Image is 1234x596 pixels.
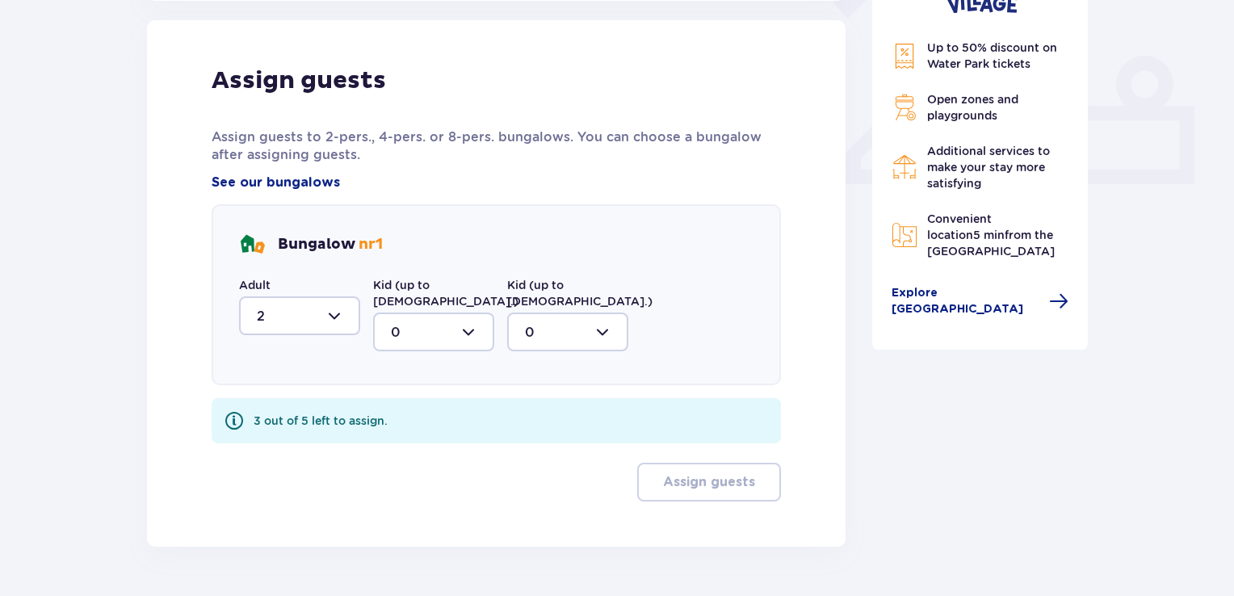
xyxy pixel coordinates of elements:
[927,145,1050,190] span: Additional services to make your stay more satisfying
[892,285,1069,317] a: Explore [GEOGRAPHIC_DATA]
[892,94,917,120] img: Grill Icon
[373,277,518,309] label: Kid (up to [DEMOGRAPHIC_DATA].)
[927,41,1057,70] span: Up to 50% discount on Water Park tickets
[212,128,781,164] p: Assign guests to 2-pers., 4-pers. or 8-pers. bungalows. You can choose a bungalow after assigning...
[637,463,781,502] button: Assign guests
[507,277,653,309] label: Kid (up to [DEMOGRAPHIC_DATA].)
[892,222,917,248] img: Map Icon
[212,65,386,96] p: Assign guests
[663,473,755,491] p: Assign guests
[927,212,1055,258] span: Convenient location from the [GEOGRAPHIC_DATA]
[359,235,383,254] span: nr 1
[892,43,917,69] img: Discount Icon
[239,277,271,293] label: Adult
[892,285,1040,317] span: Explore [GEOGRAPHIC_DATA]
[254,413,388,429] div: 3 out of 5 left to assign.
[927,93,1018,122] span: Open zones and playgrounds
[239,232,265,258] img: bungalows Icon
[278,235,383,254] p: Bungalow
[973,229,1005,241] span: 5 min
[892,154,917,180] img: Restaurant Icon
[212,174,340,191] a: See our bungalows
